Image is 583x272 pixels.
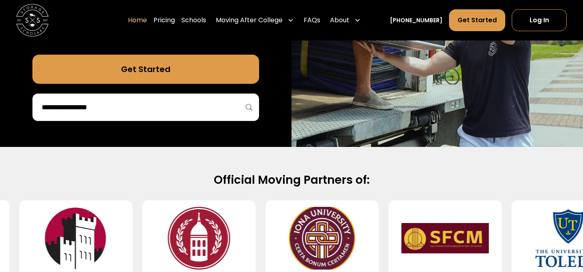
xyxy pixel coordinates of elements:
[278,207,366,270] img: Iona University
[16,4,49,36] img: Storage Scholars main logo
[155,207,243,270] img: Southern Virginia University
[32,55,259,84] a: Get Started
[213,9,297,32] div: Moving After College
[181,9,206,32] a: Schools
[32,173,551,187] h2: Official Moving Partners of:
[330,15,349,25] div: About
[32,207,119,270] img: Manhattanville University
[128,9,147,32] a: Home
[216,15,283,25] div: Moving After College
[512,9,567,31] a: Log In
[390,16,443,25] a: [PHONE_NUMBER]
[401,207,489,270] img: San Francisco Conservatory of Music
[153,9,175,32] a: Pricing
[16,4,49,36] a: home
[449,9,505,31] a: Get Started
[304,9,320,32] a: FAQs
[327,9,364,32] div: About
